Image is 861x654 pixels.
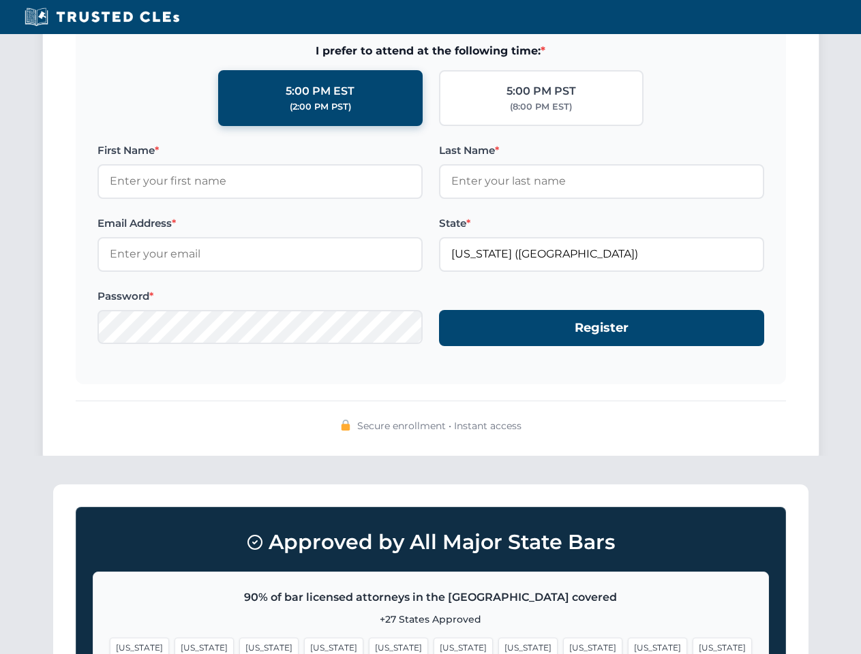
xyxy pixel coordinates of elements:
[439,142,764,159] label: Last Name
[507,82,576,100] div: 5:00 PM PST
[97,237,423,271] input: Enter your email
[357,418,522,433] span: Secure enrollment • Instant access
[340,420,351,431] img: 🔒
[439,310,764,346] button: Register
[439,164,764,198] input: Enter your last name
[97,164,423,198] input: Enter your first name
[97,42,764,60] span: I prefer to attend at the following time:
[20,7,183,27] img: Trusted CLEs
[439,237,764,271] input: Florida (FL)
[110,589,752,606] p: 90% of bar licensed attorneys in the [GEOGRAPHIC_DATA] covered
[93,524,769,561] h3: Approved by All Major State Bars
[97,215,423,232] label: Email Address
[286,82,354,100] div: 5:00 PM EST
[290,100,351,114] div: (2:00 PM PST)
[97,288,423,305] label: Password
[110,612,752,627] p: +27 States Approved
[439,215,764,232] label: State
[510,100,572,114] div: (8:00 PM EST)
[97,142,423,159] label: First Name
